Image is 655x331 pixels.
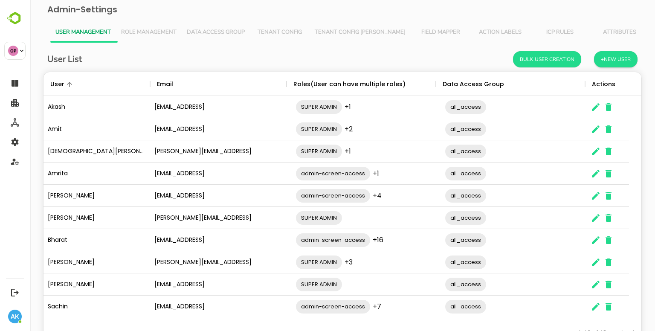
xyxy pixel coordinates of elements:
span: Tenant Config [PERSON_NAME] [285,29,376,36]
button: Sort [143,79,154,90]
div: User [20,72,35,96]
div: Akash [14,96,120,118]
span: +2 [315,124,323,134]
span: Tenant Config [225,29,275,36]
span: SUPER ADMIN [266,102,312,112]
span: SUPER ADMIN [266,213,312,223]
button: Sort [35,79,45,90]
span: +4 [343,191,352,200]
div: [EMAIL_ADDRESS] [120,229,257,251]
div: Amit [14,118,120,140]
span: Role Management [91,29,147,36]
div: [EMAIL_ADDRESS] [120,118,257,140]
span: Field Mapper [386,29,435,36]
div: [DEMOGRAPHIC_DATA][PERSON_NAME][DEMOGRAPHIC_DATA] [14,140,120,163]
div: [PERSON_NAME] [14,185,120,207]
span: admin-screen-access [266,168,340,178]
span: +7 [343,302,351,311]
div: Actions [562,72,585,96]
div: [EMAIL_ADDRESS] [120,163,257,185]
span: all_access [415,146,456,156]
div: Data Access Group [413,72,474,96]
div: OP [8,46,18,56]
span: +3 [315,257,323,267]
span: +16 [343,235,354,245]
div: [PERSON_NAME] [14,251,120,273]
div: Email [127,72,143,96]
div: [PERSON_NAME] [14,273,120,296]
span: +1 [315,102,321,112]
span: SUPER ADMIN [266,279,312,289]
span: Action Labels [446,29,495,36]
span: all_access [415,257,456,267]
span: admin-screen-access [266,302,340,311]
span: all_access [415,213,456,223]
div: [PERSON_NAME] [14,207,120,229]
div: [EMAIL_ADDRESS] [120,96,257,118]
span: all_access [415,168,456,178]
span: admin-screen-access [266,235,340,245]
span: Attributes [565,29,614,36]
span: admin-screen-access [266,191,340,200]
div: [PERSON_NAME][EMAIL_ADDRESS] [120,251,257,273]
button: +New User [564,51,608,67]
button: Bulk User Creation [483,51,551,67]
span: Data Access Group [157,29,215,36]
span: all_access [415,279,456,289]
img: BambooboxLogoMark.f1c84d78b4c51b1a7b5f700c9845e183.svg [4,10,26,26]
span: ICP Rules [505,29,555,36]
span: +1 [343,168,349,178]
div: [PERSON_NAME][EMAIL_ADDRESS] [120,140,257,163]
span: all_access [415,235,456,245]
div: [EMAIL_ADDRESS] [120,185,257,207]
div: AK [8,310,22,323]
span: all_access [415,102,456,112]
div: [EMAIL_ADDRESS] [120,296,257,318]
button: Logout [9,287,20,298]
div: Roles(User can have multiple roles) [264,72,376,96]
span: SUPER ADMIN [266,257,312,267]
span: all_access [415,191,456,200]
div: Sachin [14,296,120,318]
h6: User List [17,52,52,66]
div: [EMAIL_ADDRESS] [120,273,257,296]
span: all_access [415,124,456,134]
div: Bharat [14,229,120,251]
span: User Management [26,29,81,36]
span: SUPER ADMIN [266,146,312,156]
span: SUPER ADMIN [266,124,312,134]
div: [PERSON_NAME][EMAIL_ADDRESS] [120,207,257,229]
span: +1 [315,146,321,156]
span: all_access [415,302,456,311]
div: Vertical tabs example [20,22,605,43]
div: Amrita [14,163,120,185]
